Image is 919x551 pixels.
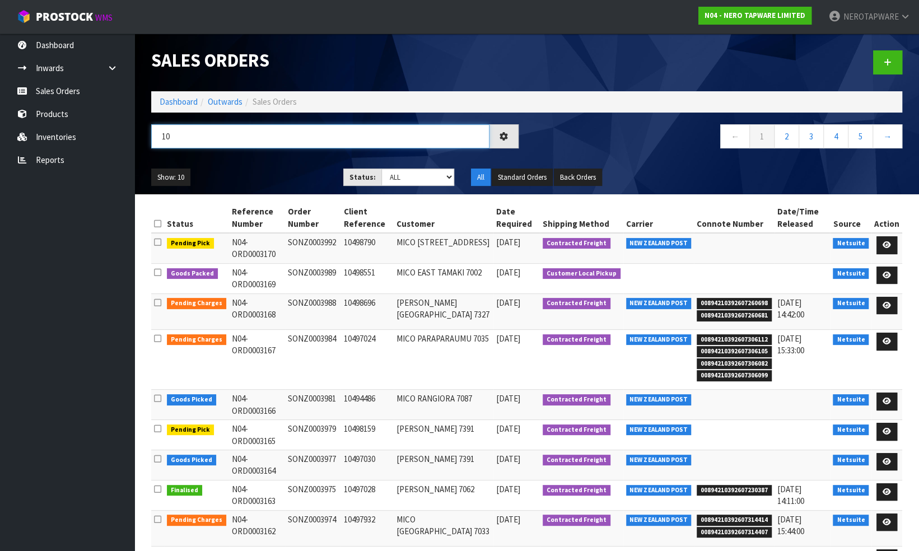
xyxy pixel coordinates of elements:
[151,169,190,186] button: Show: 10
[830,203,871,233] th: Source
[623,203,694,233] th: Carrier
[873,124,902,148] a: →
[492,169,553,186] button: Standard Orders
[843,11,898,22] span: NEROTAPWARE
[833,455,869,466] span: Netsuite
[167,394,216,405] span: Goods Picked
[167,238,214,249] span: Pending Pick
[777,333,804,356] span: [DATE] 15:33:00
[543,394,610,405] span: Contracted Freight
[720,124,750,148] a: ←
[496,297,520,308] span: [DATE]
[833,394,869,405] span: Netsuite
[823,124,848,148] a: 4
[229,263,286,293] td: N04-ORD0003169
[697,346,772,357] span: 00894210392607306105
[394,263,493,293] td: MICO EAST TAMAKI 7002
[160,96,198,107] a: Dashboard
[285,330,340,390] td: SONZ0003984
[229,390,286,420] td: N04-ORD0003166
[697,334,772,345] span: 00894210392607306112
[229,510,286,546] td: N04-ORD0003162
[705,11,805,20] strong: N04 - NERO TAPWARE LIMITED
[340,450,394,480] td: 10497030
[626,485,692,496] span: NEW ZEALAND POST
[229,420,286,450] td: N04-ORD0003165
[349,172,376,182] strong: Status:
[777,297,804,320] span: [DATE] 14:42:00
[697,515,772,526] span: 00894210392607314414
[285,510,340,546] td: SONZ0003974
[496,237,520,248] span: [DATE]
[833,238,869,249] span: Netsuite
[833,268,869,279] span: Netsuite
[496,267,520,278] span: [DATE]
[697,527,772,538] span: 00894210392607314407
[540,203,623,233] th: Shipping Method
[496,484,520,494] span: [DATE]
[208,96,242,107] a: Outwards
[626,455,692,466] span: NEW ZEALAND POST
[285,203,340,233] th: Order Number
[543,238,610,249] span: Contracted Freight
[229,450,286,480] td: N04-ORD0003164
[340,330,394,390] td: 10497024
[535,124,903,152] nav: Page navigation
[167,455,216,466] span: Goods Picked
[394,203,493,233] th: Customer
[285,390,340,420] td: SONZ0003981
[340,293,394,329] td: 10498696
[285,450,340,480] td: SONZ0003977
[543,334,610,345] span: Contracted Freight
[340,263,394,293] td: 10498551
[493,203,540,233] th: Date Required
[543,298,610,309] span: Contracted Freight
[543,455,610,466] span: Contracted Freight
[285,263,340,293] td: SONZ0003989
[394,510,493,546] td: MICO [GEOGRAPHIC_DATA] 7033
[167,334,226,345] span: Pending Charges
[340,510,394,546] td: 10497932
[17,10,31,24] img: cube-alt.png
[229,330,286,390] td: N04-ORD0003167
[167,268,218,279] span: Goods Packed
[285,480,340,510] td: SONZ0003975
[833,485,869,496] span: Netsuite
[167,515,226,526] span: Pending Charges
[626,394,692,405] span: NEW ZEALAND POST
[285,420,340,450] td: SONZ0003979
[833,515,869,526] span: Netsuite
[229,480,286,510] td: N04-ORD0003163
[774,124,799,148] a: 2
[848,124,873,148] a: 5
[394,390,493,420] td: MICO RANGIORA 7087
[394,450,493,480] td: [PERSON_NAME] 7391
[340,480,394,510] td: 10497028
[340,390,394,420] td: 10494486
[543,485,610,496] span: Contracted Freight
[749,124,775,148] a: 1
[871,203,902,233] th: Action
[340,420,394,450] td: 10498159
[167,424,214,436] span: Pending Pick
[394,480,493,510] td: [PERSON_NAME] 7062
[164,203,229,233] th: Status
[694,203,775,233] th: Connote Number
[394,420,493,450] td: [PERSON_NAME] 7391
[833,334,869,345] span: Netsuite
[626,238,692,249] span: NEW ZEALAND POST
[151,124,489,148] input: Search sales orders
[626,424,692,436] span: NEW ZEALAND POST
[697,298,772,309] span: 00894210392607260698
[554,169,602,186] button: Back Orders
[151,50,519,71] h1: Sales Orders
[496,454,520,464] span: [DATE]
[394,233,493,263] td: MICO [STREET_ADDRESS]
[167,298,226,309] span: Pending Charges
[496,333,520,344] span: [DATE]
[229,233,286,263] td: N04-ORD0003170
[626,298,692,309] span: NEW ZEALAND POST
[36,10,93,24] span: ProStock
[496,514,520,525] span: [DATE]
[394,330,493,390] td: MICO PARAPARAUMU 7035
